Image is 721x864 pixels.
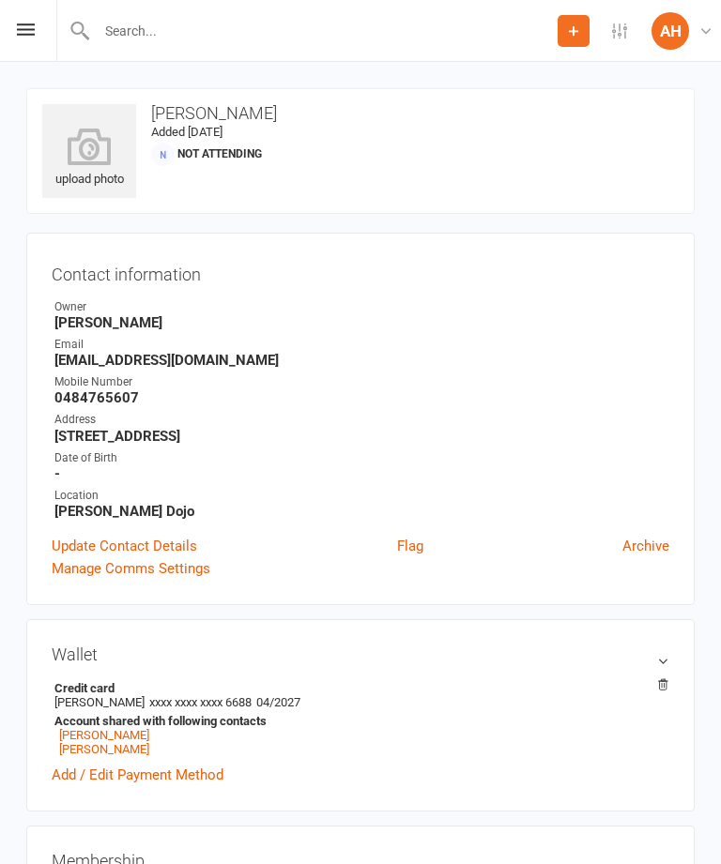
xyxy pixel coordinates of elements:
div: Location [54,487,669,505]
strong: Account shared with following contacts [54,714,660,728]
strong: [PERSON_NAME] Dojo [54,503,669,520]
strong: 0484765607 [54,389,669,406]
a: Flag [397,535,423,557]
a: [PERSON_NAME] [59,728,149,742]
a: [PERSON_NAME] [59,742,149,756]
div: AH [652,12,689,50]
a: Add / Edit Payment Method [52,764,223,786]
a: Update Contact Details [52,535,197,557]
h3: Wallet [52,644,669,664]
span: 04/2027 [256,695,300,709]
div: Email [54,336,669,354]
strong: [EMAIL_ADDRESS][DOMAIN_NAME] [54,352,669,369]
div: Date of Birth [54,449,669,467]
h3: Contact information [52,258,669,284]
div: Address [54,411,669,429]
div: Mobile Number [54,373,669,391]
a: Manage Comms Settings [52,557,210,580]
li: [PERSON_NAME] [52,678,669,759]
span: Not Attending [177,147,262,160]
strong: [STREET_ADDRESS] [54,428,669,445]
a: Archive [622,535,669,557]
strong: - [54,465,669,482]
strong: Credit card [54,681,660,695]
span: xxxx xxxx xxxx 6688 [149,695,252,709]
h3: [PERSON_NAME] [42,104,679,123]
strong: [PERSON_NAME] [54,314,669,331]
input: Search... [91,18,558,44]
time: Added [DATE] [151,125,222,139]
div: upload photo [42,128,136,189]
div: Owner [54,298,669,316]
